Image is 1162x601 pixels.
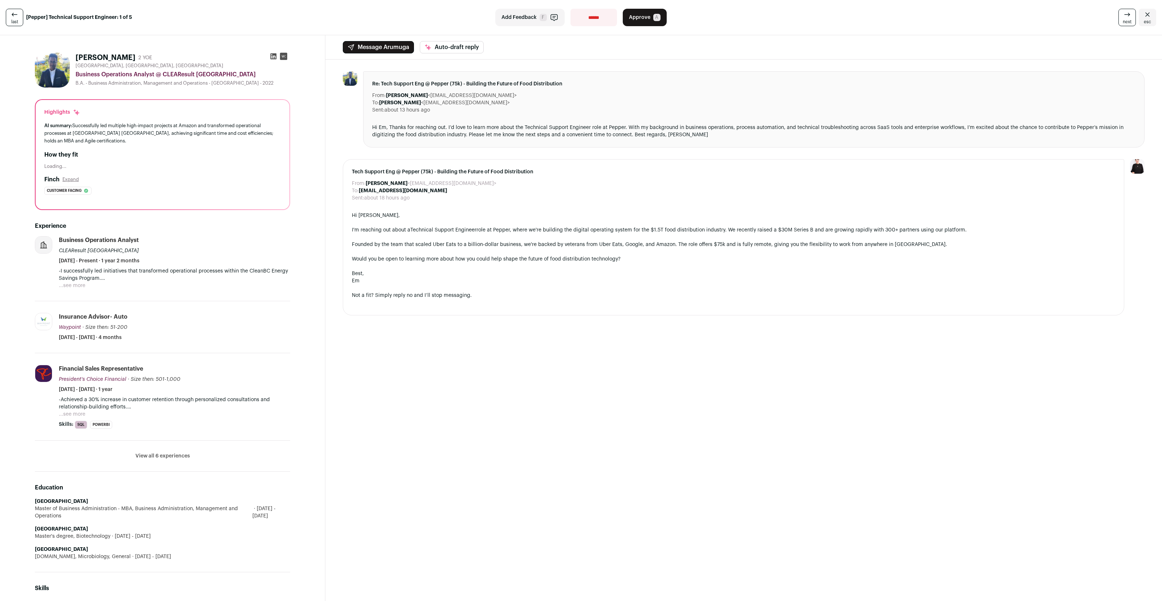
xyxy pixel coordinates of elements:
span: [DATE] - Present · 1 year 2 months [59,257,139,265]
div: Business Operations Analyst @ CLEAResult [GEOGRAPHIC_DATA] [76,70,290,79]
div: Financial Sales Representative [59,365,143,373]
span: Re: Tech Support Eng @ Pepper (75k) - Building the Future of Food Distribution [372,80,1135,88]
h1: [PERSON_NAME] [76,53,135,63]
div: Founded by the team that scaled Uber Eats to a billion-dollar business, we're backed by veterans ... [352,241,1115,248]
span: Skills: [59,421,73,428]
button: ...see more [59,411,85,418]
h2: How they fit [44,150,281,159]
span: Approve [629,14,650,21]
span: [DATE] - [DATE] · 4 months [59,334,122,341]
div: Hi [PERSON_NAME], [352,212,1115,219]
div: Em [352,277,1115,285]
span: Add Feedback [501,14,537,21]
span: last [11,19,18,25]
button: Approve A [623,9,667,26]
dd: about 13 hours ago [385,106,430,114]
strong: [GEOGRAPHIC_DATA] [35,547,88,552]
div: B.A. - Business Administration, Management and Operations - [GEOGRAPHIC_DATA] - 2022 [76,80,290,86]
button: ...see more [59,282,85,289]
b: [EMAIL_ADDRESS][DOMAIN_NAME] [359,188,447,193]
span: next [1123,19,1131,25]
span: · Size then: 501-1,000 [128,377,180,382]
dd: <[EMAIL_ADDRESS][DOMAIN_NAME]> [379,99,510,106]
div: Insurance Advisor- Auto [59,313,127,321]
dd: <[EMAIL_ADDRESS][DOMAIN_NAME]> [386,92,517,99]
span: AI summary: [44,123,72,128]
div: Not a fit? Simply reply no and I’ll stop messaging. [352,292,1115,299]
span: Tech Support Eng @ Pepper (75k) - Building the Future of Food Distribution [352,168,1115,176]
div: Loading... [44,164,281,169]
div: Master of Business Administration - MBA, Business Administration, Management and Operations [35,505,290,520]
button: Add Feedback F [495,9,565,26]
button: View all 6 experiences [135,452,190,460]
p: -I successfully led initiatives that transformed operational processes within the CleanBC Energy ... [59,267,290,282]
span: A [653,14,661,21]
dt: From: [352,180,366,187]
h2: Experience [35,222,290,230]
span: [DATE] - [DATE] [131,553,171,560]
dd: <[EMAIL_ADDRESS][DOMAIN_NAME]> [366,180,496,187]
dt: To: [372,99,379,106]
dt: Sent: [372,106,385,114]
div: Master's degree, Biotechnology [35,533,290,540]
a: Close [1139,9,1156,26]
h2: Finch [44,175,60,184]
b: [PERSON_NAME] [379,100,421,105]
h2: Skills [35,584,290,593]
span: [GEOGRAPHIC_DATA], [GEOGRAPHIC_DATA], [GEOGRAPHIC_DATA] [76,63,223,69]
img: 529d31c3e539da46f01eee48f159cbfa3cb3869ff91ee7028d64555c138164fb.jpg [35,53,70,88]
a: next [1118,9,1136,26]
span: [DATE] - [DATE] · 1 year [59,386,113,393]
dt: To: [352,187,359,194]
button: Message Arumuga [343,41,414,53]
img: company-logo-placeholder-414d4e2ec0e2ddebbe968bf319fdfe5acfe0c9b87f798d344e800bc9a89632a0.png [35,237,52,253]
span: esc [1144,19,1151,25]
div: Highlights [44,109,80,116]
div: Business Operations Analyst [59,236,139,244]
div: I'm reaching out about a role at Pepper, where we're building the digital operating system for th... [352,226,1115,234]
span: President's Choice Financial [59,377,126,382]
button: Expand [62,177,79,182]
li: SQL [75,421,87,429]
p: -Achieved a 30% increase in customer retention through personalized consultations and relationshi... [59,396,290,411]
span: [DATE] - [DATE] [252,505,290,520]
dt: From: [372,92,386,99]
strong: [GEOGRAPHIC_DATA] [35,499,88,504]
div: Best, [352,270,1115,277]
b: [PERSON_NAME] [366,181,407,186]
span: [DATE] - [DATE] [110,533,151,540]
img: 9240684-medium_jpg [1130,159,1145,174]
div: Successfully led multiple high-impact projects at Amazon and transformed operational processes at... [44,122,281,145]
strong: [GEOGRAPHIC_DATA] [35,527,88,532]
h2: Education [35,483,290,492]
div: Hi Em, Thanks for reaching out. I’d love to learn more about the Technical Support Engineer role ... [372,124,1135,138]
span: F [540,14,547,21]
img: e113d6d10287b5074b0070a05064e3689b0f2fc0600d49e831e22e93c65772c1.jpg [35,313,52,330]
img: 529d31c3e539da46f01eee48f159cbfa3cb3869ff91ee7028d64555c138164fb.jpg [343,71,357,86]
div: Would you be open to learning more about how you could help shape the future of food distribution... [352,255,1115,263]
a: Technical Support Engineer [410,227,476,233]
dd: about 18 hours ago [364,194,410,202]
div: [DOMAIN_NAME], Microbiology, General [35,553,290,560]
span: CLEAResult [GEOGRAPHIC_DATA] [59,248,139,253]
b: [PERSON_NAME] [386,93,428,98]
span: · Size then: 51-200 [82,325,127,330]
button: Auto-draft reply [420,41,484,53]
img: 6ac73b2f6128f7ae4c9091998613280d2ae1e32fa1678ca51743a8435506c7aa.jpg [35,365,52,382]
span: Customer facing [47,187,82,194]
div: 2 YOE [138,54,152,61]
strong: [Pepper] Technical Support Engineer: 1 of 5 [26,14,132,21]
span: Waypoint [59,325,81,330]
dt: Sent: [352,194,364,202]
a: last [6,9,23,26]
li: PowerBI [90,421,112,429]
